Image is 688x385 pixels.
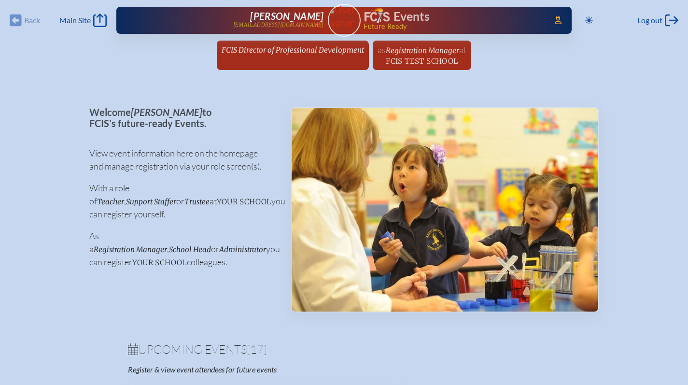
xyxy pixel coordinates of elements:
[328,4,361,37] a: User Avatar
[217,197,271,206] span: your school
[184,197,210,206] span: Trustee
[128,343,561,355] h1: Upcoming Events
[637,15,662,25] span: Log out
[365,8,541,30] div: FCIS Events — Future ready
[386,57,458,66] span: FCIS Test School
[97,197,124,206] span: Teacher
[459,44,466,55] span: at
[59,14,107,27] a: Main Site
[89,107,275,128] p: Welcome to FCIS’s future-ready Events.
[222,45,364,55] span: FCIS Director of Professional Development
[292,108,598,312] img: Events
[147,11,324,30] a: [PERSON_NAME][EMAIL_ADDRESS][DOMAIN_NAME]
[89,229,275,269] p: As a , or you can register colleagues.
[59,15,91,25] span: Main Site
[128,365,383,374] p: Register & view event attendees for future events
[89,182,275,221] p: With a role of , or at you can register yourself.
[169,245,211,254] span: School Head
[378,44,386,55] span: as
[250,10,323,22] span: [PERSON_NAME]
[131,106,202,118] span: [PERSON_NAME]
[219,245,266,254] span: Administrator
[233,22,324,28] p: [EMAIL_ADDRESS][DOMAIN_NAME]
[89,147,275,173] p: View event information here on the homepage and manage registration via your role screen(s).
[126,197,176,206] span: Support Staffer
[323,3,365,29] img: User Avatar
[132,258,187,267] span: your school
[386,46,459,55] span: Registration Manager
[94,245,167,254] span: Registration Manager
[247,342,267,356] span: [17]
[374,41,470,70] a: asRegistration ManageratFCIS Test School
[218,41,368,59] a: FCIS Director of Professional Development
[364,23,541,30] span: Future Ready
